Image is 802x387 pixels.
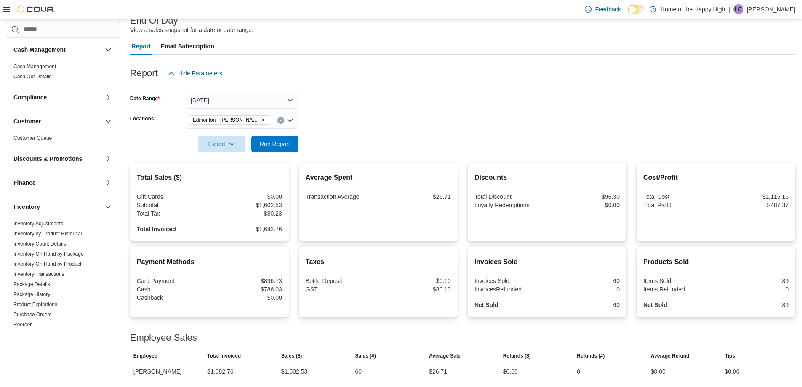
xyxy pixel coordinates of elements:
span: Edmonton - Rice Howard Way - Fire & Flower [189,115,269,125]
a: Reorder [13,322,32,328]
h2: Invoices Sold [474,257,620,267]
button: Compliance [13,93,101,101]
span: Purchase Orders [13,311,52,318]
span: Average Refund [651,352,690,359]
div: InvoicesRefunded [474,286,546,293]
h3: End Of Day [130,16,178,26]
button: Inventory [103,202,113,212]
div: Gift Cards [137,193,208,200]
h2: Total Sales ($) [137,173,282,183]
div: $0.00 [725,366,739,376]
div: -$96.30 [549,193,620,200]
div: Cashback [137,294,208,301]
strong: Total Invoiced [137,226,176,232]
span: Product Expirations [13,301,57,308]
button: Clear input [277,117,284,124]
span: Inventory On Hand by Package [13,251,84,257]
button: [DATE] [186,92,298,109]
span: Cash Out Details [13,73,52,80]
span: Email Subscription [161,38,214,55]
div: $0.00 [211,294,282,301]
button: Inventory [13,203,101,211]
div: Bottle Deposit [306,278,377,284]
h2: Products Sold [643,257,789,267]
div: Total Discount [474,193,546,200]
span: Inventory Count Details [13,240,66,247]
button: Run Report [251,136,298,152]
button: Cash Management [103,45,113,55]
div: $487.37 [717,202,789,208]
a: Inventory Adjustments [13,221,63,227]
a: Cash Management [13,64,56,69]
a: Product Expirations [13,302,57,307]
button: Compliance [103,92,113,102]
div: Invoices Sold [474,278,546,284]
h2: Discounts [474,173,620,183]
h3: Customer [13,117,41,125]
span: Total Invoiced [207,352,241,359]
div: Subtotal [137,202,208,208]
h3: Report [130,68,158,78]
div: $0.00 [503,366,518,376]
div: $1,682.76 [207,366,233,376]
span: Sales ($) [281,352,302,359]
a: Inventory Transactions [13,271,64,277]
span: Hide Parameters [178,69,222,77]
div: 0 [577,366,580,376]
div: View a sales snapshot for a date or date range. [130,26,253,35]
span: Refunds (#) [577,352,605,359]
div: Cash [137,286,208,293]
div: $0.00 [651,366,666,376]
div: 89 [717,302,789,308]
a: Inventory by Product Historical [13,231,82,237]
span: Inventory Adjustments [13,220,63,227]
div: GST [306,286,377,293]
div: $896.73 [211,278,282,284]
div: $80.13 [380,286,451,293]
a: Purchase Orders [13,312,52,318]
button: Cash Management [13,45,101,54]
label: Locations [130,115,154,122]
h2: Cost/Profit [643,173,789,183]
div: Items Refunded [643,286,714,293]
span: Inventory by Product Historical [13,230,82,237]
a: Package Details [13,281,50,287]
div: Card Payment [137,278,208,284]
div: $26.71 [429,366,447,376]
button: Discounts & Promotions [13,155,101,163]
div: Total Tax [137,210,208,217]
div: $0.00 [211,193,282,200]
div: Total Profit [643,202,714,208]
a: Package History [13,291,50,297]
h2: Taxes [306,257,451,267]
div: Items Sold [643,278,714,284]
div: $26.71 [380,193,451,200]
button: Finance [103,178,113,188]
a: Inventory Count Details [13,241,66,247]
span: Sales (#) [355,352,376,359]
div: Loyalty Redemptions [474,202,546,208]
button: Open list of options [287,117,293,124]
button: Remove Edmonton - Rice Howard Way - Fire & Flower from selection in this group [260,117,265,123]
p: | [728,4,730,14]
label: Date Range [130,95,160,102]
div: $0.00 [549,202,620,208]
div: Customer [7,133,120,147]
div: $1,602.53 [281,366,307,376]
span: Tips [725,352,735,359]
div: 60 [549,278,620,284]
h2: Average Spent [306,173,451,183]
button: Hide Parameters [165,65,226,82]
a: Customer Queue [13,135,52,141]
a: Cash Out Details [13,74,52,80]
span: Edmonton - [PERSON_NAME] Way - Fire & Flower [193,116,258,124]
div: $80.23 [211,210,282,217]
div: Inventory [7,219,120,343]
h3: Discounts & Promotions [13,155,82,163]
button: Finance [13,179,101,187]
img: Cova [17,5,55,13]
span: Refunds ($) [503,352,531,359]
